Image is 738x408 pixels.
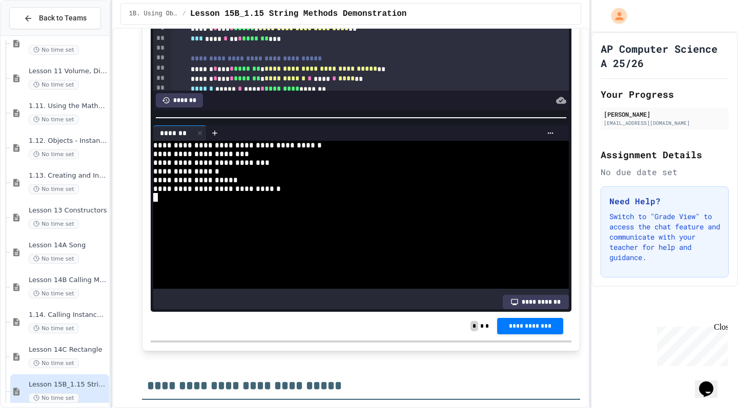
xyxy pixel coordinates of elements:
[29,149,79,159] span: No time set
[29,358,79,368] span: No time set
[4,4,71,65] div: Chat with us now!Close
[29,171,107,180] span: 1.13. Creating and Initializing Objects: Constructors
[182,10,186,18] span: /
[29,324,79,333] span: No time set
[601,166,729,178] div: No due date set
[604,110,726,119] div: [PERSON_NAME]
[601,87,729,101] h2: Your Progress
[29,206,107,215] span: Lesson 13 Constructors
[29,289,79,298] span: No time set
[29,115,79,124] span: No time set
[653,323,728,366] iframe: chat widget
[29,276,107,285] span: Lesson 14B Calling Methods with Parameters
[9,7,101,29] button: Back to Teams
[129,10,178,18] span: 1B. Using Objects and Methods
[29,67,107,76] span: Lesson 11 Volume, Distance, & Quadratic Formula
[29,311,107,319] span: 1.14. Calling Instance Methods
[190,8,406,20] span: Lesson 15B_1.15 String Methods Demonstration
[29,241,107,250] span: Lesson 14A Song
[29,380,107,389] span: Lesson 15B_1.15 String Methods Demonstration
[29,346,107,354] span: Lesson 14C Rectangle
[601,41,729,70] h1: AP Computer Science A 25/26
[602,6,629,26] div: My Account
[604,119,726,127] div: [EMAIL_ADDRESS][DOMAIN_NAME]
[39,13,87,24] span: Back to Teams
[695,367,728,398] iframe: chat widget
[29,254,79,264] span: No time set
[29,219,79,229] span: No time set
[29,45,79,55] span: No time set
[29,137,107,145] span: 1.12. Objects - Instances of Classes
[601,147,729,162] h2: Assignment Details
[29,102,107,111] span: 1.11. Using the Math Class
[29,393,79,403] span: No time set
[609,211,720,263] p: Switch to "Grade View" to access the chat feature and communicate with your teacher for help and ...
[609,195,720,207] h3: Need Help?
[29,80,79,90] span: No time set
[29,184,79,194] span: No time set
